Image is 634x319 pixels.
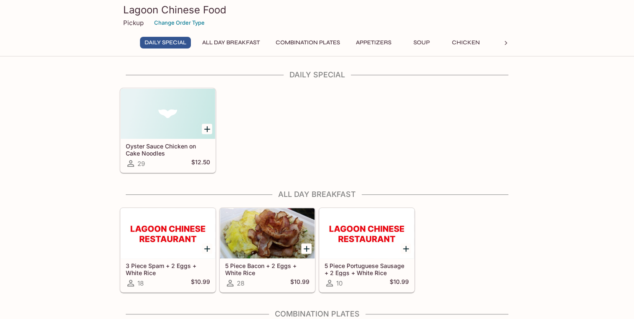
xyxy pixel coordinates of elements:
h5: $10.99 [290,278,309,288]
a: 3 Piece Spam + 2 Eggs + White Rice18$10.99 [120,208,216,292]
h5: $10.99 [191,278,210,288]
div: Oyster Sauce Chicken on Cake Noodles [121,89,215,139]
h5: 5 Piece Portuguese Sausage + 2 Eggs + White Rice [325,262,409,276]
div: 5 Piece Portuguese Sausage + 2 Eggs + White Rice [320,208,414,258]
a: Oyster Sauce Chicken on Cake Noodles29$12.50 [120,88,216,173]
button: Change Order Type [150,16,208,29]
h4: Daily Special [120,70,514,79]
button: Combination Plates [271,37,345,48]
div: 3 Piece Spam + 2 Eggs + White Rice [121,208,215,258]
span: 28 [237,279,244,287]
button: Beef [491,37,529,48]
a: 5 Piece Portuguese Sausage + 2 Eggs + White Rice10$10.99 [319,208,414,292]
button: All Day Breakfast [198,37,264,48]
h5: 3 Piece Spam + 2 Eggs + White Rice [126,262,210,276]
a: 5 Piece Bacon + 2 Eggs + White Rice28$10.99 [220,208,315,292]
h5: $10.99 [390,278,409,288]
h5: $12.50 [191,158,210,168]
span: 29 [137,160,145,168]
h5: Oyster Sauce Chicken on Cake Noodles [126,143,210,156]
button: Add 5 Piece Portuguese Sausage + 2 Eggs + White Rice [401,243,411,254]
p: Pickup [123,19,144,27]
button: Appetizers [351,37,396,48]
div: 5 Piece Bacon + 2 Eggs + White Rice [220,208,314,258]
button: Daily Special [140,37,191,48]
button: Add Oyster Sauce Chicken on Cake Noodles [202,124,212,134]
span: 18 [137,279,144,287]
h3: Lagoon Chinese Food [123,3,511,16]
h4: Combination Plates [120,309,514,319]
button: Chicken [447,37,484,48]
h5: 5 Piece Bacon + 2 Eggs + White Rice [225,262,309,276]
button: Soup [403,37,440,48]
h4: All Day Breakfast [120,190,514,199]
button: Add 3 Piece Spam + 2 Eggs + White Rice [202,243,212,254]
span: 10 [336,279,342,287]
button: Add 5 Piece Bacon + 2 Eggs + White Rice [301,243,312,254]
